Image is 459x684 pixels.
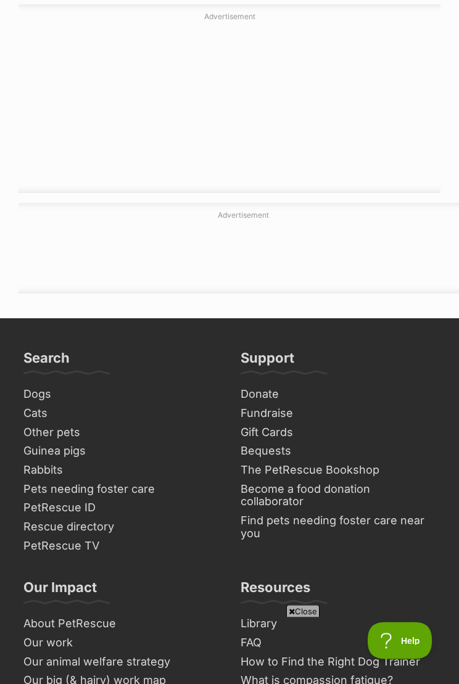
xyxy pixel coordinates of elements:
[19,518,223,537] a: Rescue directory
[241,350,294,374] h3: Support
[236,615,440,634] a: Library
[286,605,320,617] span: Close
[19,461,223,480] a: Rabbits
[5,622,454,678] iframe: Advertisement
[236,442,440,461] a: Bequests
[44,27,415,181] iframe: Advertisement
[19,405,223,424] a: Cats
[236,405,440,424] a: Fundraise
[19,537,223,556] a: PetRescue TV
[19,442,223,461] a: Guinea pigs
[368,622,434,659] iframe: Help Scout Beacon - Open
[236,480,440,512] a: Become a food donation collaborator
[19,499,223,518] a: PetRescue ID
[23,350,70,374] h3: Search
[236,512,440,543] a: Find pets needing foster care near you
[19,5,440,194] div: Advertisement
[241,579,310,604] h3: Resources
[23,579,97,604] h3: Our Impact
[236,461,440,480] a: The PetRescue Bookshop
[19,615,223,634] a: About PetRescue
[236,385,440,405] a: Donate
[19,385,223,405] a: Dogs
[19,424,223,443] a: Other pets
[19,480,223,500] a: Pets needing foster care
[236,424,440,443] a: Gift Cards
